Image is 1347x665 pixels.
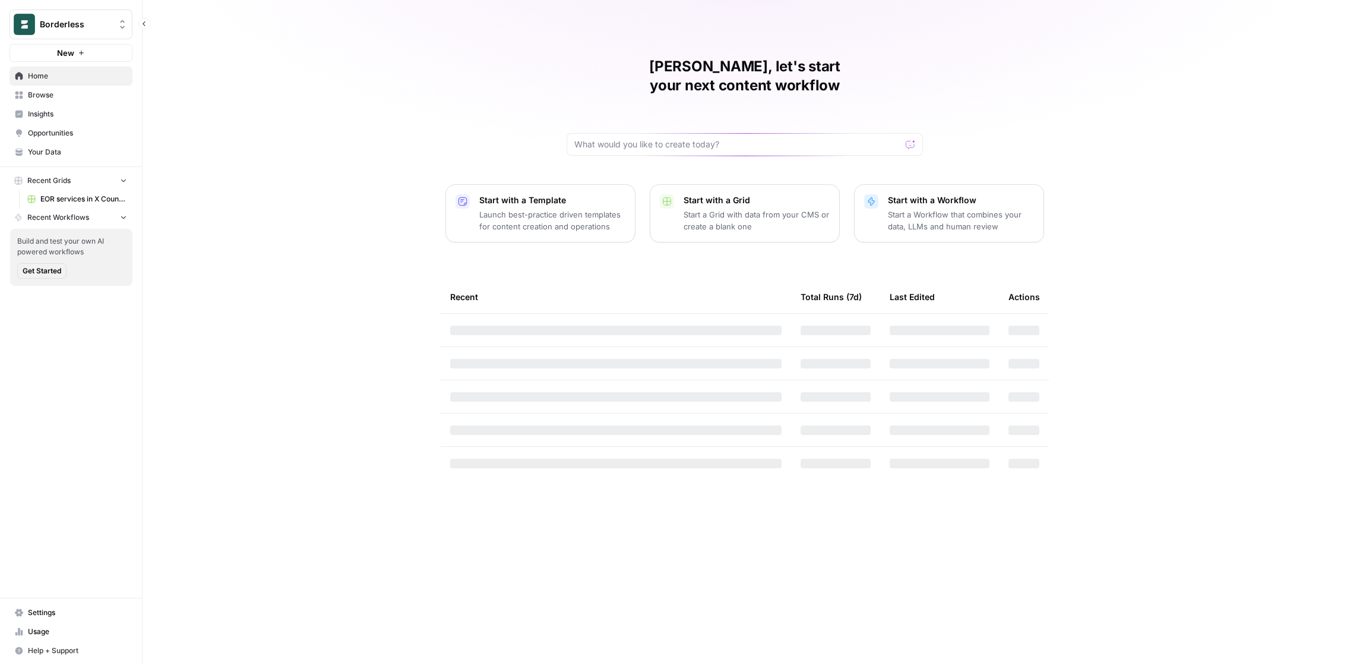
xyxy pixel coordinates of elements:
span: Help + Support [28,645,127,656]
span: Settings [28,607,127,618]
p: Start with a Workflow [888,194,1034,206]
div: Recent [450,281,782,313]
div: Total Runs (7d) [801,281,862,313]
span: Your Data [28,147,127,157]
h1: [PERSON_NAME], let's start your next content workflow [567,57,923,95]
p: Start a Grid with data from your CMS or create a blank one [684,209,830,232]
p: Launch best-practice driven templates for content creation and operations [479,209,625,232]
a: Settings [10,603,132,622]
div: Actions [1008,281,1040,313]
div: Last Edited [890,281,935,313]
a: Browse [10,86,132,105]
button: Recent Workflows [10,209,132,226]
button: Start with a GridStart a Grid with data from your CMS or create a blank one [650,184,840,242]
a: Your Data [10,143,132,162]
input: What would you like to create today? [574,138,901,150]
span: Recent Grids [27,175,71,186]
span: EOR services in X Country [40,194,127,204]
p: Start with a Template [479,194,625,206]
span: Home [28,71,127,81]
a: Opportunities [10,124,132,143]
span: New [57,47,74,59]
button: Recent Grids [10,172,132,190]
span: Get Started [23,266,61,276]
button: New [10,44,132,62]
span: Usage [28,626,127,637]
p: Start a Workflow that combines your data, LLMs and human review [888,209,1034,232]
button: Workspace: Borderless [10,10,132,39]
button: Start with a TemplateLaunch best-practice driven templates for content creation and operations [445,184,635,242]
a: Home [10,67,132,86]
span: Build and test your own AI powered workflows [17,236,125,257]
a: EOR services in X Country [22,190,132,209]
p: Start with a Grid [684,194,830,206]
span: Browse [28,90,127,100]
span: Borderless [40,18,112,30]
button: Get Started [17,263,67,279]
a: Insights [10,105,132,124]
span: Recent Workflows [27,212,89,223]
img: Borderless Logo [14,14,35,35]
button: Help + Support [10,641,132,660]
span: Insights [28,109,127,119]
span: Opportunities [28,128,127,138]
a: Usage [10,622,132,641]
button: Start with a WorkflowStart a Workflow that combines your data, LLMs and human review [854,184,1044,242]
